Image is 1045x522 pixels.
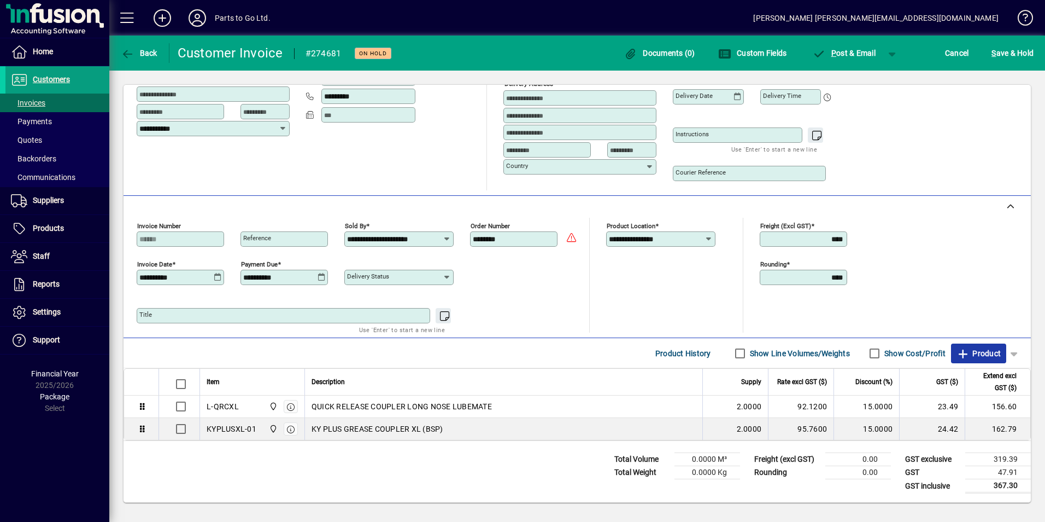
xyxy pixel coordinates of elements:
span: S [991,49,996,57]
a: Suppliers [5,187,109,214]
span: ave & Hold [991,44,1034,62]
td: Freight (excl GST) [749,453,825,466]
div: 95.7600 [775,424,827,434]
mat-label: Country [506,162,528,170]
a: Settings [5,299,109,326]
span: 2.0000 [737,401,762,412]
td: 15.0000 [833,396,899,418]
mat-label: Delivery status [347,272,389,280]
td: 0.0000 M³ [674,453,740,466]
label: Show Cost/Profit [882,348,946,359]
td: 0.00 [825,466,891,479]
span: Discount (%) [855,376,893,388]
span: GST ($) [936,376,958,388]
a: Backorders [5,149,109,168]
app-page-header-button: Back [109,43,169,63]
span: Quotes [11,136,42,144]
td: 162.79 [965,418,1030,440]
span: Description [312,376,345,388]
button: Documents (0) [621,43,698,63]
a: Payments [5,112,109,131]
button: Add [145,8,180,28]
span: Suppliers [33,196,64,205]
span: Product History [655,345,711,362]
a: Reports [5,271,109,298]
td: 15.0000 [833,418,899,440]
td: 367.30 [965,479,1031,493]
span: P [831,49,836,57]
button: Product [951,344,1006,363]
button: Product History [651,344,715,363]
span: Payments [11,117,52,126]
button: Cancel [942,43,972,63]
span: Documents (0) [624,49,695,57]
mat-label: Rounding [760,260,786,268]
td: Rounding [749,466,825,479]
td: 156.60 [965,396,1030,418]
td: GST inclusive [900,479,965,493]
mat-label: Payment due [241,260,278,268]
span: Reports [33,280,60,288]
span: Supply [741,376,761,388]
a: Products [5,215,109,242]
mat-label: Delivery time [763,92,801,100]
span: Backorders [11,154,56,163]
a: Support [5,327,109,354]
a: Communications [5,168,109,187]
div: KYPLUSXL-01 [207,424,256,434]
span: Back [121,49,157,57]
span: QUICK RELEASE COUPLER LONG NOSE LUBEMATE [312,401,492,412]
td: 0.00 [825,453,891,466]
mat-label: Sold by [345,222,366,230]
span: Communications [11,173,75,182]
mat-label: Freight (excl GST) [760,222,811,230]
td: Total Weight [609,466,674,479]
mat-label: Courier Reference [676,169,726,176]
span: Custom Fields [718,49,787,57]
span: Home [33,47,53,56]
a: Staff [5,243,109,270]
span: 2.0000 [737,424,762,434]
td: 24.42 [899,418,965,440]
td: Total Volume [609,453,674,466]
span: Support [33,335,60,344]
div: #274681 [306,45,342,62]
span: Rate excl GST ($) [777,376,827,388]
span: Products [33,224,64,233]
mat-label: Invoice date [137,260,172,268]
span: Item [207,376,220,388]
button: Profile [180,8,215,28]
mat-label: Invoice number [137,222,181,230]
div: 92.1200 [775,401,827,412]
td: 47.91 [965,466,1031,479]
span: Cancel [945,44,969,62]
span: Settings [33,308,61,316]
td: GST [900,466,965,479]
td: 0.0000 Kg [674,466,740,479]
span: ost & Email [812,49,876,57]
a: Knowledge Base [1009,2,1031,38]
button: Custom Fields [715,43,790,63]
span: Invoices [11,98,45,107]
td: 319.39 [965,453,1031,466]
a: Quotes [5,131,109,149]
span: Extend excl GST ($) [972,370,1017,394]
span: Product [956,345,1001,362]
mat-label: Title [139,311,152,318]
td: GST exclusive [900,453,965,466]
div: Parts to Go Ltd. [215,9,271,27]
mat-label: Product location [607,222,655,230]
div: L-QRCXL [207,401,239,412]
span: Package [40,392,69,401]
div: [PERSON_NAME] [PERSON_NAME][EMAIL_ADDRESS][DOMAIN_NAME] [753,9,999,27]
td: 23.49 [899,396,965,418]
a: Invoices [5,94,109,112]
span: Customers [33,75,70,84]
mat-hint: Use 'Enter' to start a new line [731,143,817,155]
mat-label: Delivery date [676,92,713,100]
mat-label: Instructions [676,130,709,138]
button: Back [118,43,160,63]
mat-label: Order number [471,222,510,230]
div: Customer Invoice [178,44,283,62]
button: Save & Hold [989,43,1036,63]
